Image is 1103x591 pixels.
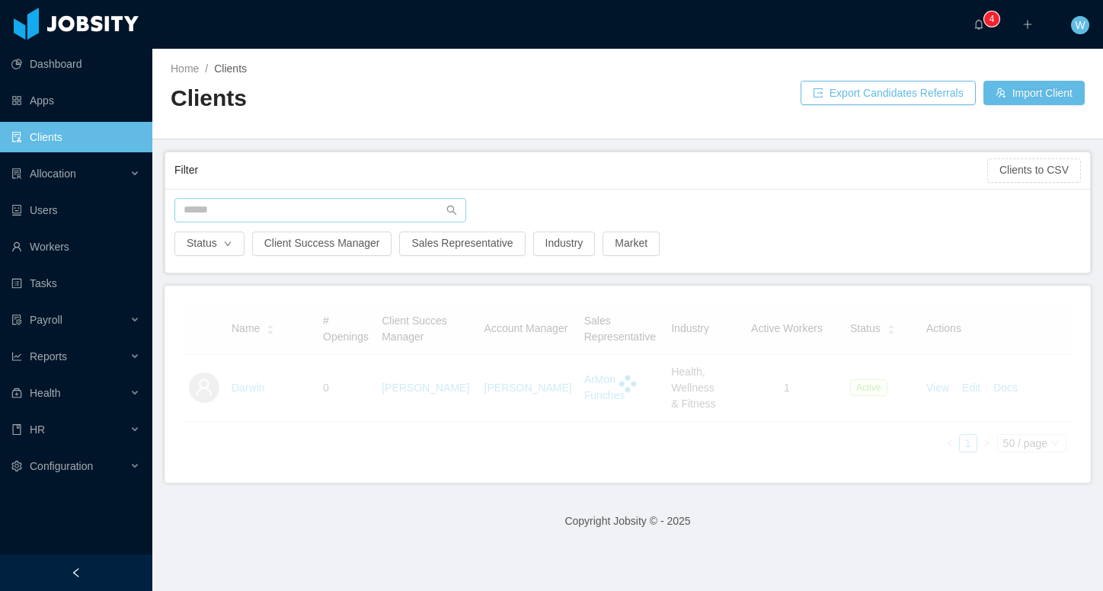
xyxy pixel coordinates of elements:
[974,19,984,30] i: icon: bell
[11,388,22,398] i: icon: medicine-box
[171,62,199,75] a: Home
[205,62,208,75] span: /
[30,423,45,436] span: HR
[30,460,93,472] span: Configuration
[11,85,140,116] a: icon: appstoreApps
[214,62,247,75] span: Clients
[174,232,245,256] button: Statusicon: down
[533,232,596,256] button: Industry
[11,232,140,262] a: icon: userWorkers
[11,424,22,435] i: icon: book
[152,495,1103,548] footer: Copyright Jobsity © - 2025
[603,232,660,256] button: Market
[987,158,1081,183] button: Clients to CSV
[11,315,22,325] i: icon: file-protect
[11,195,140,225] a: icon: robotUsers
[990,11,995,27] p: 4
[171,83,628,114] h2: Clients
[11,268,140,299] a: icon: profileTasks
[11,168,22,179] i: icon: solution
[984,11,999,27] sup: 4
[11,351,22,362] i: icon: line-chart
[11,122,140,152] a: icon: auditClients
[446,205,457,216] i: icon: search
[174,156,987,184] div: Filter
[801,81,976,105] button: icon: exportExport Candidates Referrals
[30,387,60,399] span: Health
[399,232,525,256] button: Sales Representative
[252,232,392,256] button: Client Success Manager
[30,350,67,363] span: Reports
[11,461,22,471] i: icon: setting
[1075,16,1085,34] span: W
[30,168,76,180] span: Allocation
[1022,19,1033,30] i: icon: plus
[30,314,62,326] span: Payroll
[11,49,140,79] a: icon: pie-chartDashboard
[983,81,1085,105] button: icon: usergroup-addImport Client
